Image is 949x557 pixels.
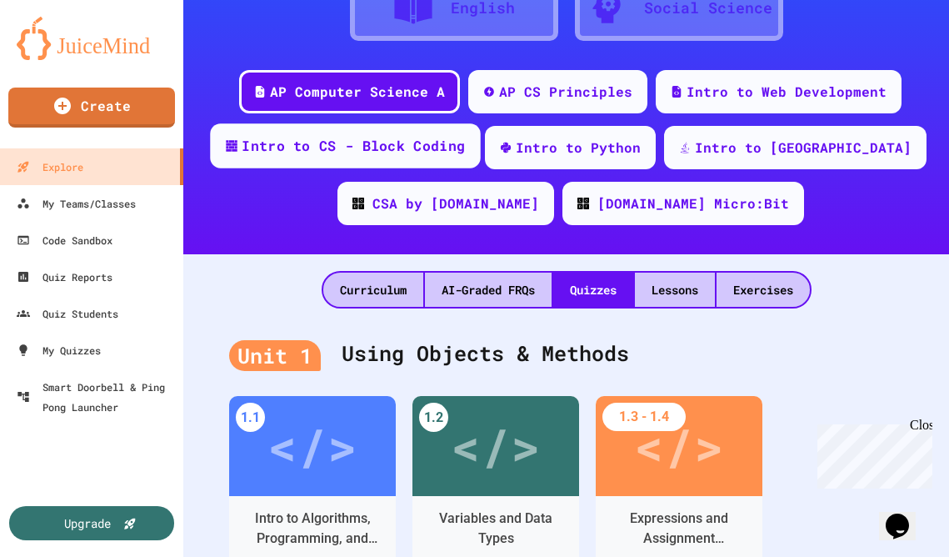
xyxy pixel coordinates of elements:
div: Intro to CS - Block Coding [242,136,465,157]
div: Exercises [717,273,810,307]
div: Intro to Algorithms, Programming, and Compilers [242,509,383,549]
div: Explore [17,157,83,177]
div: Variables and Data Types [425,509,567,549]
div: 1.2 [419,403,448,432]
div: Upgrade [64,514,111,532]
div: Quiz Reports [17,267,112,287]
div: 1.3 - 1.4 [602,403,686,431]
div: AP Computer Science A [270,82,445,102]
iframe: chat widget [879,490,932,540]
div: Expressions and Assignment Statements [608,509,750,549]
div: Quiz Students [17,304,118,324]
iframe: chat widget [811,418,932,489]
img: CODE_logo_RGB.png [352,198,364,209]
div: My Teams/Classes [17,193,136,213]
div: </> [451,409,541,484]
div: Chat with us now!Close [7,7,115,106]
div: Intro to Python [516,138,641,158]
img: logo-orange.svg [17,17,167,60]
div: AI-Graded FRQs [425,273,552,307]
div: Lessons [635,273,715,307]
a: Create [8,88,175,128]
div: Intro to Web Development [687,82,887,102]
div: CSA by [DOMAIN_NAME] [372,193,539,213]
div: </> [267,409,357,484]
div: AP CS Principles [499,82,632,102]
div: 1.1 [236,403,265,432]
div: My Quizzes [17,340,101,360]
div: </> [634,409,724,484]
div: Unit 1 [229,340,321,372]
div: Using Objects & Methods [229,321,903,388]
img: CODE_logo_RGB.png [577,198,589,209]
div: Code Sandbox [17,230,112,250]
div: Curriculum [323,273,423,307]
div: Smart Doorbell & Ping Pong Launcher [17,377,177,417]
div: Quizzes [553,273,633,307]
div: Intro to [GEOGRAPHIC_DATA] [695,138,912,158]
div: [DOMAIN_NAME] Micro:Bit [597,193,789,213]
